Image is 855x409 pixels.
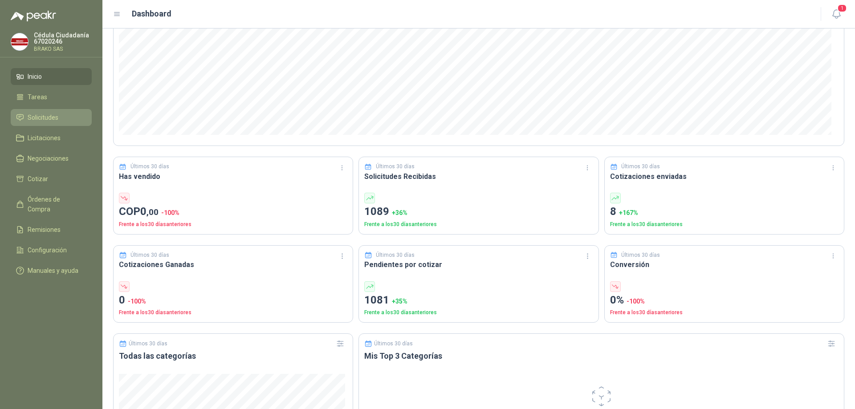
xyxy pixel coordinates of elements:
p: Frente a los 30 días anteriores [610,220,839,229]
a: Solicitudes [11,109,92,126]
p: 1081 [364,292,593,309]
span: Solicitudes [28,113,58,122]
p: Frente a los 30 días anteriores [610,308,839,317]
h3: Pendientes por cotizar [364,259,593,270]
p: COP [119,203,347,220]
span: Licitaciones [28,133,61,143]
p: 8 [610,203,839,220]
p: 0 [119,292,347,309]
p: Frente a los 30 días anteriores [119,220,347,229]
a: Tareas [11,89,92,105]
p: BRAKO SAS [34,46,92,52]
p: Últimos 30 días [621,251,660,259]
a: Licitaciones [11,130,92,146]
span: Manuales y ayuda [28,266,78,275]
h3: Todas las categorías [119,351,347,361]
a: Negociaciones [11,150,92,167]
span: ,00 [147,207,159,217]
h3: Solicitudes Recibidas [364,171,593,182]
p: 1089 [364,203,593,220]
h3: Cotizaciones enviadas [610,171,839,182]
h1: Dashboard [132,8,171,20]
span: Remisiones [28,225,61,235]
span: Órdenes de Compra [28,194,83,214]
p: 0% [610,292,839,309]
img: Company Logo [11,33,28,50]
h3: Mis Top 3 Categorías [364,351,839,361]
img: Logo peakr [11,11,56,21]
p: Frente a los 30 días anteriores [119,308,347,317]
a: Cotizar [11,170,92,187]
span: + 35 % [392,298,407,305]
span: Configuración [28,245,67,255]
span: -100 % [627,298,645,305]
p: Últimos 30 días [621,162,660,171]
a: Órdenes de Compra [11,191,92,218]
p: Últimos 30 días [376,251,415,259]
a: Configuración [11,242,92,259]
span: -100 % [128,298,146,305]
span: 1 [837,4,847,12]
a: Manuales y ayuda [11,262,92,279]
a: Remisiones [11,221,92,238]
span: + 36 % [392,209,407,216]
p: Frente a los 30 días anteriores [364,308,593,317]
span: -100 % [161,209,179,216]
h3: Conversión [610,259,839,270]
p: Últimos 30 días [130,162,169,171]
a: Inicio [11,68,92,85]
p: Últimos 30 días [129,340,167,347]
h3: Has vendido [119,171,347,182]
p: Últimos 30 días [374,340,413,347]
p: Últimos 30 días [376,162,415,171]
span: 0 [140,205,159,218]
p: Últimos 30 días [130,251,169,259]
span: Inicio [28,72,42,81]
span: Negociaciones [28,154,69,163]
p: Cédula Ciudadanía 67020246 [34,32,92,45]
p: Frente a los 30 días anteriores [364,220,593,229]
h3: Cotizaciones Ganadas [119,259,347,270]
span: Tareas [28,92,47,102]
span: + 167 % [619,209,638,216]
button: 1 [828,6,844,22]
span: Cotizar [28,174,48,184]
